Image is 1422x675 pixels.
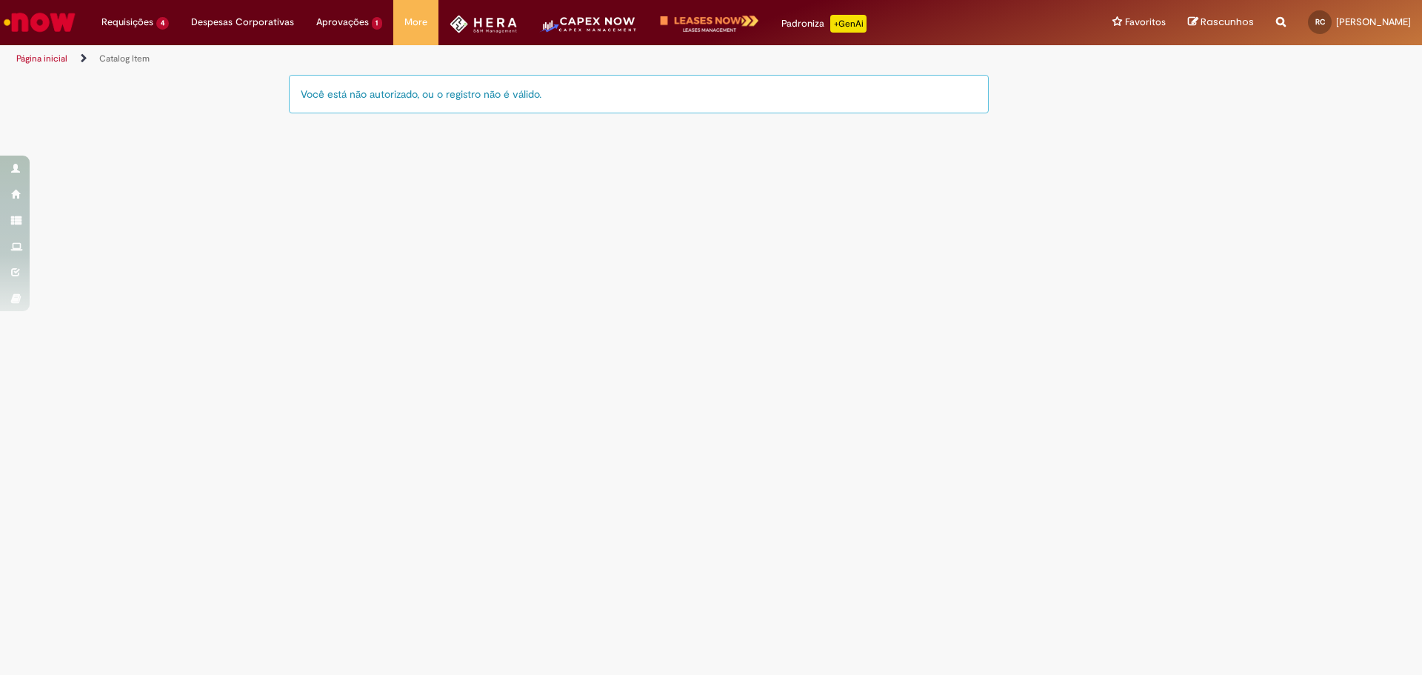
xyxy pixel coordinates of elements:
img: HeraLogo.png [450,15,517,33]
div: Você está não autorizado, ou o registro não é válido. [289,75,989,113]
div: Padroniza [781,15,867,33]
ul: Trilhas de página [11,45,937,73]
span: 4 [156,17,169,30]
span: RC [1315,17,1325,27]
span: [PERSON_NAME] [1336,16,1411,28]
img: CapexLogo5.png [539,15,638,44]
span: Despesas Corporativas [191,15,294,30]
p: +GenAi [830,15,867,33]
span: Requisições [101,15,153,30]
span: Rascunhos [1201,15,1254,29]
span: More [404,15,427,30]
span: Favoritos [1125,15,1166,30]
span: Aprovações [316,15,369,30]
img: logo-leases-transp-branco.png [660,15,759,33]
span: 1 [372,17,383,30]
a: Página inicial [16,53,67,64]
a: Catalog Item [99,53,150,64]
a: Rascunhos [1188,16,1254,30]
img: ServiceNow [1,7,78,37]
